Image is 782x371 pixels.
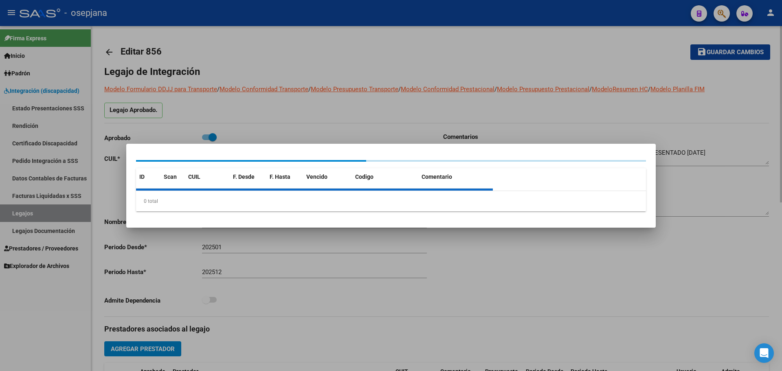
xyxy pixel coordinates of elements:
[185,168,230,186] datatable-header-cell: CUIL
[352,168,418,186] datatable-header-cell: Codigo
[266,168,303,186] datatable-header-cell: F. Hasta
[306,173,327,180] span: Vencido
[754,343,774,363] div: Open Intercom Messenger
[270,173,290,180] span: F. Hasta
[188,173,200,180] span: CUIL
[355,173,373,180] span: Codigo
[136,168,160,186] datatable-header-cell: ID
[164,173,177,180] span: Scan
[136,191,646,211] div: 0 total
[418,168,493,186] datatable-header-cell: Comentario
[303,168,352,186] datatable-header-cell: Vencido
[233,173,255,180] span: F. Desde
[230,168,266,186] datatable-header-cell: F. Desde
[422,173,452,180] span: Comentario
[160,168,185,186] datatable-header-cell: Scan
[139,173,145,180] span: ID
